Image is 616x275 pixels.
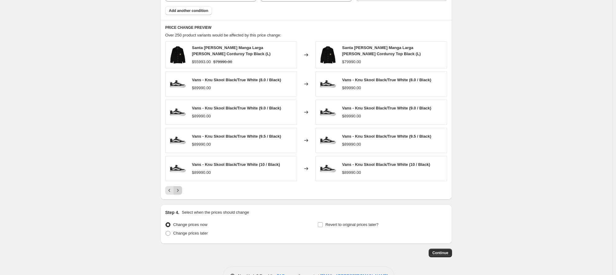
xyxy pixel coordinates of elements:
[192,134,281,139] span: Vans - Knu Skool Black/True White (9.5 / Black)
[342,113,361,119] div: $89990.00
[192,106,281,110] span: Vans - Knu Skool Black/True White (9.0 / Black)
[319,159,337,178] img: 832688-800-auto_80x.jpg
[342,141,361,147] div: $89990.00
[165,6,212,15] button: Add another condition
[165,33,281,37] span: Over 250 product variants would be affected by this price change:
[342,134,431,139] span: Vans - Knu Skool Black/True White (9.5 / Black)
[169,131,187,150] img: 832688-800-auto_80x.jpg
[173,186,182,195] button: Next
[169,8,208,13] span: Add another condition
[169,75,187,93] img: 832688-800-auto_80x.jpg
[169,159,187,178] img: 832688-800-auto_80x.jpg
[173,222,207,227] span: Change prices now
[192,162,280,167] span: Vans - Knu Skool Black/True White (10 / Black)
[182,209,249,216] p: Select when the prices should change
[319,131,337,150] img: 832688-800-auto_80x.jpg
[342,106,431,110] span: Vans - Knu Skool Black/True White (9.0 / Black)
[169,103,187,121] img: 832688-800-auto_80x.jpg
[342,85,361,91] div: $89990.00
[342,170,361,176] div: $89990.00
[192,113,211,119] div: $89990.00
[319,103,337,121] img: 832688-800-auto_80x.jpg
[432,250,448,255] span: Continue
[342,78,431,82] span: Vans - Knu Skool Black/True White (8.0 / Black)
[213,59,232,65] strike: $79990.00
[192,45,271,56] span: Santa [PERSON_NAME] Manga Larga [PERSON_NAME] Corduroy Top Black (L)
[342,59,361,65] div: $79990.00
[342,162,430,167] span: Vans - Knu Skool Black/True White (10 / Black)
[192,85,211,91] div: $89990.00
[192,78,281,82] span: Vans - Knu Skool Black/True White (8.0 / Black)
[192,170,211,176] div: $89990.00
[326,222,379,227] span: Revert to original prices later?
[319,75,337,93] img: 832688-800-auto_80x.jpg
[165,186,182,195] nav: Pagination
[342,45,421,56] span: Santa [PERSON_NAME] Manga Larga [PERSON_NAME] Corduroy Top Black (L)
[173,231,208,235] span: Change prices later
[165,186,174,195] button: Previous
[319,46,337,64] img: 44643605-sommer-sparrow-ls-corduroy-top-black-mens-santa-cruz-1_80x.jpg
[165,209,179,216] h2: Step 4.
[169,46,187,64] img: 44643605-sommer-sparrow-ls-corduroy-top-black-mens-santa-cruz-1_80x.jpg
[165,25,447,30] h6: PRICE CHANGE PREVIEW
[192,141,211,147] div: $89990.00
[429,249,452,257] button: Continue
[192,59,211,65] div: $55993.00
